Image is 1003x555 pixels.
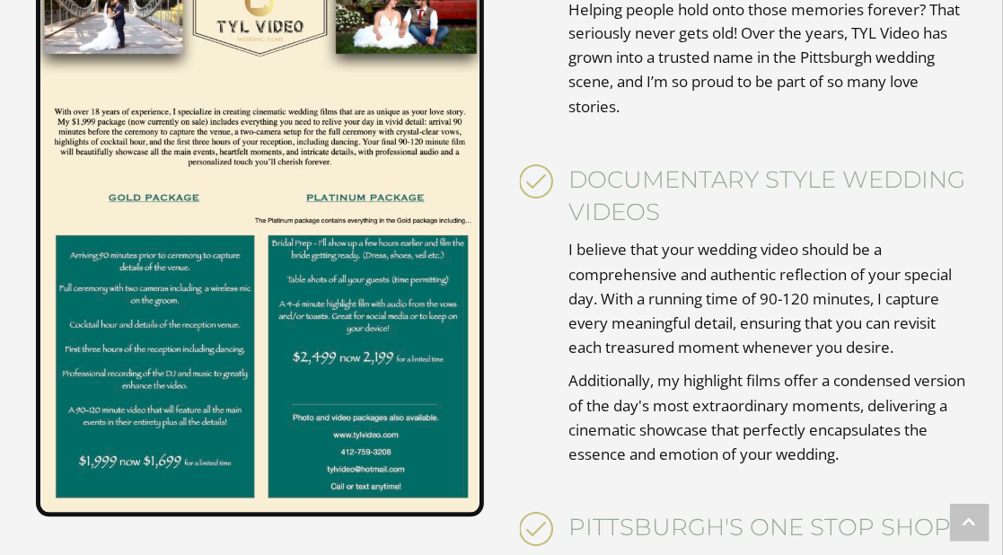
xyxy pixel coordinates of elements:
[569,369,968,476] p: Additionally, my highlight films offer a condensed version of the day's most extraordinary moment...
[569,238,968,369] p: I believe that your wedding video should be a comprehensive and authentic reflection of your spec...
[569,514,952,542] span: Pittsburgh's one stop shop
[569,166,966,227] span: documentary style wedding videos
